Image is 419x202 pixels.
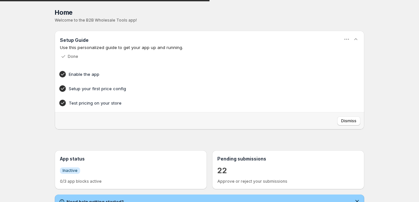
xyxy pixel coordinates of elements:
[217,156,359,162] h3: Pending submissions
[60,44,359,51] p: Use this personalized guide to get your app up and running.
[341,118,356,124] span: Dismiss
[69,100,330,106] h4: Test pricing on your store
[55,18,364,23] p: Welcome to the B2B Wholesale Tools app!
[69,85,330,92] h4: Setup your first price config
[60,167,80,174] a: InfoInactive
[69,71,330,77] h4: Enable the app
[217,165,227,176] a: 22
[60,156,202,162] h3: App status
[337,116,360,126] button: Dismiss
[217,179,359,184] p: Approve or reject your submissions
[60,179,202,184] p: 0/3 app blocks active
[55,8,73,16] span: Home
[63,168,78,173] span: Inactive
[60,37,89,43] h3: Setup Guide
[68,54,78,59] p: Done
